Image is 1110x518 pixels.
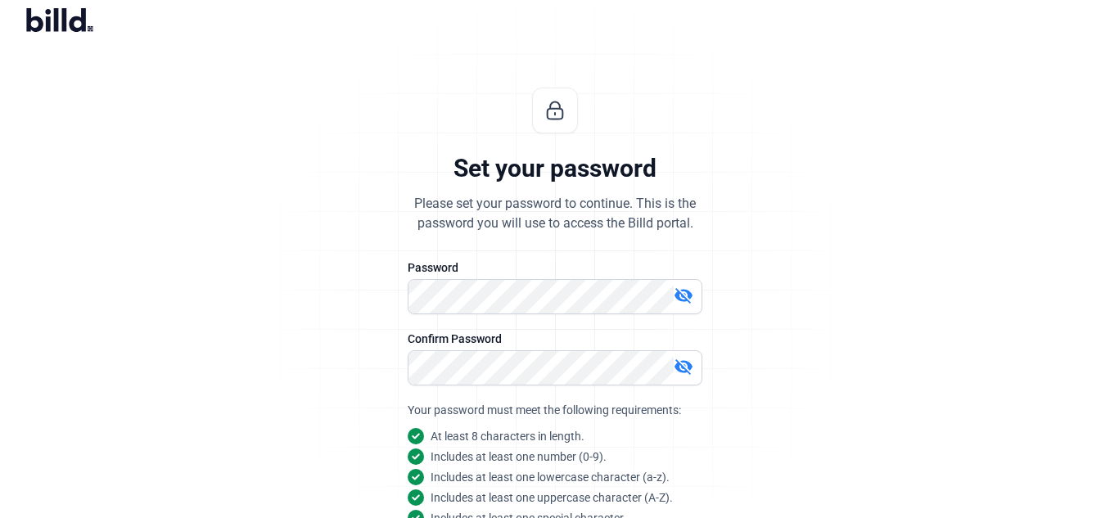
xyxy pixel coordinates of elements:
mat-icon: visibility_off [674,286,693,305]
div: Password [408,259,702,276]
div: Please set your password to continue. This is the password you will use to access the Billd portal. [414,194,696,233]
div: Confirm Password [408,331,702,347]
snap: Includes at least one number (0-9). [431,448,607,465]
div: Set your password [453,153,657,184]
snap: At least 8 characters in length. [431,428,584,444]
snap: Includes at least one lowercase character (a-z). [431,469,670,485]
mat-icon: visibility_off [674,357,693,376]
div: Your password must meet the following requirements: [408,402,702,418]
snap: Includes at least one uppercase character (A-Z). [431,489,673,506]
